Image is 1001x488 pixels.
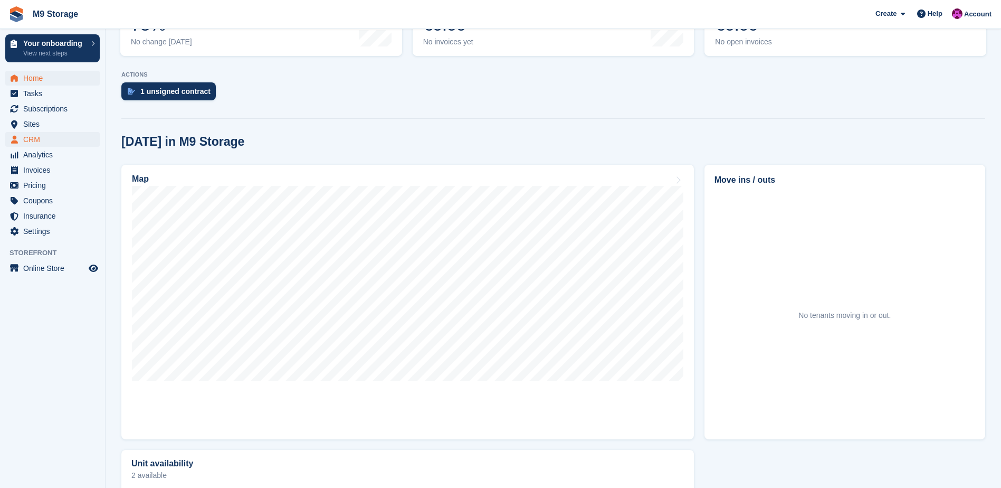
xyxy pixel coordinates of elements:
[23,101,87,116] span: Subscriptions
[5,34,100,62] a: Your onboarding View next steps
[875,8,897,19] span: Create
[23,193,87,208] span: Coupons
[5,193,100,208] a: menu
[23,117,87,132] span: Sites
[131,459,193,468] h2: Unit availability
[140,87,211,96] div: 1 unsigned contract
[132,174,149,184] h2: Map
[8,6,24,22] img: stora-icon-8386f47178a22dfd0bd8f6a31ec36ba5ce8667c1dd55bd0f319d3a0aa187defe.svg
[121,165,694,439] a: Map
[5,86,100,101] a: menu
[5,209,100,223] a: menu
[131,472,684,479] p: 2 available
[5,71,100,86] a: menu
[131,37,192,46] div: No change [DATE]
[23,40,86,47] p: Your onboarding
[23,147,87,162] span: Analytics
[5,117,100,132] a: menu
[5,101,100,116] a: menu
[714,174,975,186] h2: Move ins / outs
[23,178,87,193] span: Pricing
[715,37,787,46] div: No open invoices
[5,147,100,162] a: menu
[23,261,87,276] span: Online Store
[121,135,244,149] h2: [DATE] in M9 Storage
[23,49,86,58] p: View next steps
[128,88,135,95] img: contract_signature_icon-13c848040528278c33f63329250d36e43548de30e8caae1d1a13099fd9432cc5.svg
[928,8,942,19] span: Help
[5,132,100,147] a: menu
[23,224,87,239] span: Settings
[5,224,100,239] a: menu
[5,178,100,193] a: menu
[121,71,985,78] p: ACTIONS
[23,209,87,223] span: Insurance
[9,248,105,258] span: Storefront
[423,37,502,46] div: No invoices yet
[28,5,82,23] a: M9 Storage
[952,8,962,19] img: John Doyle
[5,261,100,276] a: menu
[798,310,891,321] div: No tenants moving in or out.
[23,71,87,86] span: Home
[121,82,221,106] a: 1 unsigned contract
[23,86,87,101] span: Tasks
[5,163,100,177] a: menu
[964,9,992,20] span: Account
[23,132,87,147] span: CRM
[23,163,87,177] span: Invoices
[87,262,100,275] a: Preview store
